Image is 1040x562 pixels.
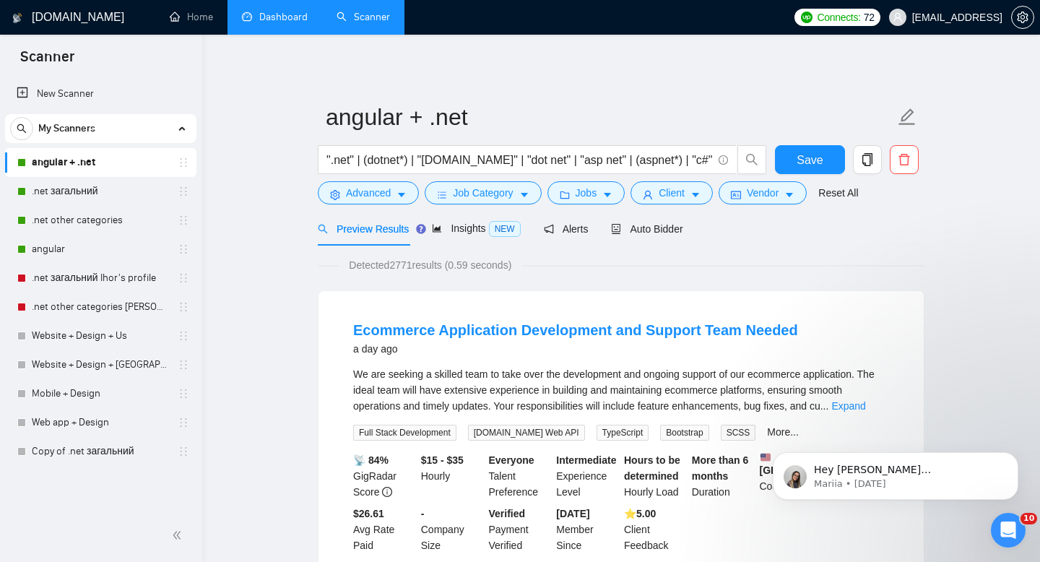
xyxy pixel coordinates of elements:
[820,400,829,412] span: ...
[418,506,486,553] div: Company Size
[544,224,554,234] span: notification
[893,12,903,22] span: user
[1011,6,1034,29] button: setting
[437,189,447,200] span: bars
[326,99,895,135] input: Scanner name...
[178,157,189,168] span: holder
[547,181,625,204] button: folderJobscaret-down
[330,189,340,200] span: setting
[170,11,213,23] a: homeHome
[630,181,713,204] button: userClientcaret-down
[32,293,169,321] a: .net other categories [PERSON_NAME]'s profile
[624,508,656,519] b: ⭐️ 5.00
[5,79,196,108] li: New Scanner
[178,272,189,284] span: holder
[659,185,685,201] span: Client
[801,12,812,23] img: upwork-logo.png
[519,189,529,200] span: caret-down
[32,264,169,293] a: .net загальний Ihor's profile
[737,145,766,174] button: search
[421,508,425,519] b: -
[353,508,384,519] b: $26.61
[576,185,597,201] span: Jobs
[432,222,520,234] span: Insights
[751,422,1040,523] iframe: Intercom notifications message
[797,151,823,169] span: Save
[611,223,682,235] span: Auto Bidder
[9,46,86,77] span: Scanner
[326,151,712,169] input: Search Freelance Jobs...
[172,528,186,542] span: double-left
[350,506,418,553] div: Avg Rate Paid
[353,454,389,466] b: 📡 84%
[425,181,541,204] button: barsJob Categorycaret-down
[396,189,407,200] span: caret-down
[1012,12,1033,23] span: setting
[831,400,865,412] a: Expand
[692,454,749,482] b: More than 6 months
[178,388,189,399] span: holder
[775,145,845,174] button: Save
[38,114,95,143] span: My Scanners
[602,189,612,200] span: caret-down
[660,425,708,441] span: Bootstrap
[432,223,442,233] span: area-chart
[421,454,464,466] b: $15 - $35
[721,425,756,441] span: SCSS
[353,425,456,441] span: Full Stack Development
[731,189,741,200] span: idcard
[489,221,521,237] span: NEW
[1020,513,1037,524] span: 10
[747,185,779,201] span: Vendor
[32,408,169,437] a: Web app + Design
[784,189,794,200] span: caret-down
[489,508,526,519] b: Verified
[864,9,875,25] span: 72
[337,11,390,23] a: searchScanner
[339,257,521,273] span: Detected 2771 results (0.59 seconds)
[1011,12,1034,23] a: setting
[611,224,621,234] span: robot
[415,222,428,235] div: Tooltip anchor
[178,215,189,226] span: holder
[719,155,728,165] span: info-circle
[353,322,798,338] a: Ecommerce Application Development and Support Team Needed
[32,148,169,177] a: angular + .net
[853,145,882,174] button: copy
[32,437,169,466] a: Copy of .net загальний
[486,452,554,500] div: Talent Preference
[719,181,807,204] button: idcardVendorcaret-down
[553,506,621,553] div: Member Since
[10,117,33,140] button: search
[597,425,649,441] span: TypeScript
[346,185,391,201] span: Advanced
[178,301,189,313] span: holder
[468,425,585,441] span: [DOMAIN_NAME] Web API
[486,506,554,553] div: Payment Verified
[418,452,486,500] div: Hourly
[890,153,918,166] span: delete
[382,487,392,497] span: info-circle
[178,330,189,342] span: holder
[178,186,189,197] span: holder
[350,452,418,500] div: GigRadar Score
[621,506,689,553] div: Client Feedback
[11,124,32,134] span: search
[32,379,169,408] a: Mobile + Design
[690,189,701,200] span: caret-down
[890,145,919,174] button: delete
[560,189,570,200] span: folder
[17,79,185,108] a: New Scanner
[621,452,689,500] div: Hourly Load
[32,177,169,206] a: .net загальний
[353,366,889,414] div: We are seeking a skilled team to take over the development and ongoing support of our ecommerce a...
[318,224,328,234] span: search
[318,181,419,204] button: settingAdvancedcaret-down
[32,350,169,379] a: Website + Design + [GEOGRAPHIC_DATA]+[GEOGRAPHIC_DATA]
[818,185,858,201] a: Reset All
[556,454,616,466] b: Intermediate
